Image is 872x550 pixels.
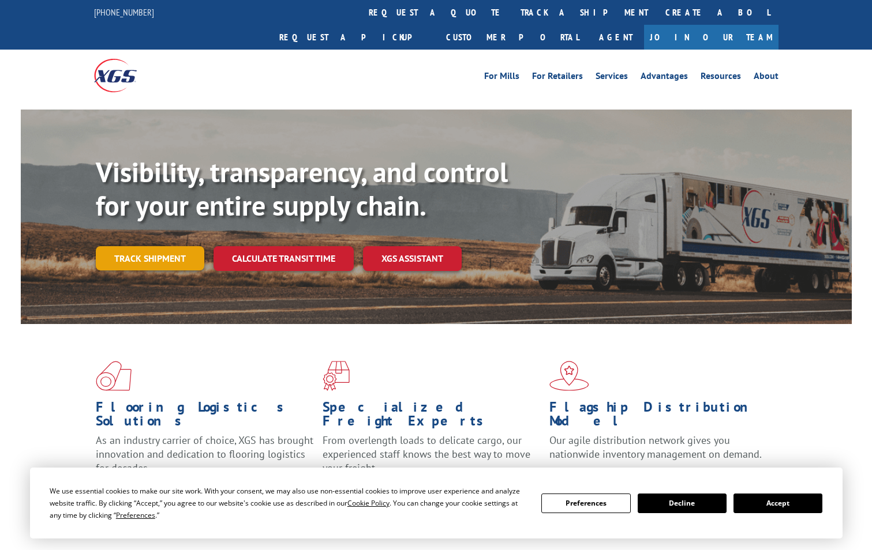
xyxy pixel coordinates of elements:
span: Our agile distribution network gives you nationwide inventory management on demand. [549,434,762,461]
a: [PHONE_NUMBER] [94,6,154,18]
a: Resources [701,71,741,84]
p: From overlength loads to delicate cargo, our experienced staff knows the best way to move your fr... [323,434,541,485]
button: Preferences [541,494,630,513]
a: XGS ASSISTANT [363,246,462,271]
a: About [754,71,779,84]
img: xgs-icon-flagship-distribution-model-red [549,361,589,391]
b: Visibility, transparency, and control for your entire supply chain. [96,154,508,223]
a: Calculate transit time [214,246,354,271]
h1: Specialized Freight Experts [323,400,541,434]
a: Agent [587,25,644,50]
a: Request a pickup [271,25,437,50]
a: Customer Portal [437,25,587,50]
span: Preferences [116,510,155,520]
a: Track shipment [96,246,204,270]
a: Services [596,71,628,84]
button: Accept [733,494,822,513]
img: xgs-icon-focused-on-flooring-red [323,361,350,391]
h1: Flagship Distribution Model [549,400,768,434]
img: xgs-icon-total-supply-chain-intelligence-red [96,361,132,391]
a: For Retailers [532,71,583,84]
div: Cookie Consent Prompt [30,468,843,538]
a: Join Our Team [644,25,779,50]
div: We use essential cookies to make our site work. With your consent, we may also use non-essential ... [50,485,527,521]
span: As an industry carrier of choice, XGS has brought innovation and dedication to flooring logistics... [96,434,313,474]
a: Advantages [641,71,688,84]
h1: Flooring Logistics Solutions [96,400,314,434]
a: For Mills [484,71,519,84]
span: Cookie Policy [347,498,390,508]
button: Decline [638,494,727,513]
